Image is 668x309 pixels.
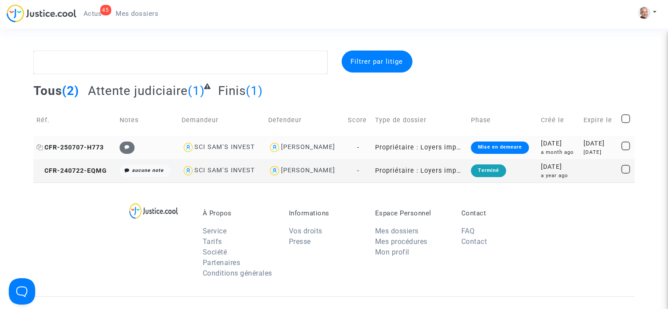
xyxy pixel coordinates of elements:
a: Société [203,248,227,256]
a: Service [203,227,227,235]
div: 45 [100,5,111,15]
div: [PERSON_NAME] [281,167,335,174]
a: 45Actus [77,7,109,20]
td: Propriétaire : Loyers impayés/Charges impayées [372,159,468,182]
p: Informations [289,209,362,217]
span: - [357,144,359,151]
img: ACg8ocKZU31xno-LpBqyWwI6qQfhaET-15XAm_d3fkRpZRSuTkJYLxqnFA=s96-c [638,7,650,19]
img: icon-user.svg [268,164,281,177]
td: Demandeur [179,105,266,136]
img: logo-lg.svg [129,203,178,219]
div: a month ago [541,149,577,156]
td: Defendeur [265,105,345,136]
i: aucune note [132,167,164,173]
div: [PERSON_NAME] [281,143,335,151]
div: SCI SAM'S INVEST [194,167,255,174]
a: Mes procédures [375,237,427,246]
span: CFR-250707-H773 [37,144,104,151]
a: Contact [461,237,487,246]
td: Type de dossier [372,105,468,136]
td: Expire le [580,105,618,136]
a: Conditions générales [203,269,272,277]
span: CFR-240722-EQMG [37,167,107,174]
img: icon-user.svg [182,164,195,177]
iframe: Help Scout Beacon - Open [9,278,35,305]
span: (2) [62,84,79,98]
img: icon-user.svg [182,141,195,154]
p: Contact [461,209,534,217]
span: Actus [84,10,102,18]
p: À Propos [203,209,276,217]
div: [DATE] [541,139,577,149]
img: icon-user.svg [268,141,281,154]
a: Mes dossiers [109,7,166,20]
a: Mon profil [375,248,409,256]
a: Presse [289,237,311,246]
span: Finis [218,84,246,98]
span: - [357,167,359,174]
td: Phase [468,105,538,136]
a: Mes dossiers [375,227,419,235]
td: Score [345,105,372,136]
span: Attente judiciaire [88,84,188,98]
a: Partenaires [203,258,241,267]
div: Terminé [471,164,506,177]
div: a year ago [541,172,577,179]
td: Notes [117,105,179,136]
span: (1) [246,84,263,98]
div: [DATE] [541,162,577,172]
td: Créé le [538,105,580,136]
a: Vos droits [289,227,322,235]
span: (1) [188,84,205,98]
a: Tarifs [203,237,222,246]
p: Espace Personnel [375,209,448,217]
img: jc-logo.svg [7,4,77,22]
span: Tous [33,84,62,98]
div: SCI SAM'S INVEST [194,143,255,151]
div: Mise en demeure [471,142,529,154]
a: FAQ [461,227,475,235]
td: Propriétaire : Loyers impayés/Charges impayées [372,136,468,159]
div: [DATE] [584,139,615,149]
div: [DATE] [584,149,615,156]
span: Filtrer par litige [351,58,403,65]
td: Réf. [33,105,117,136]
span: Mes dossiers [116,10,159,18]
